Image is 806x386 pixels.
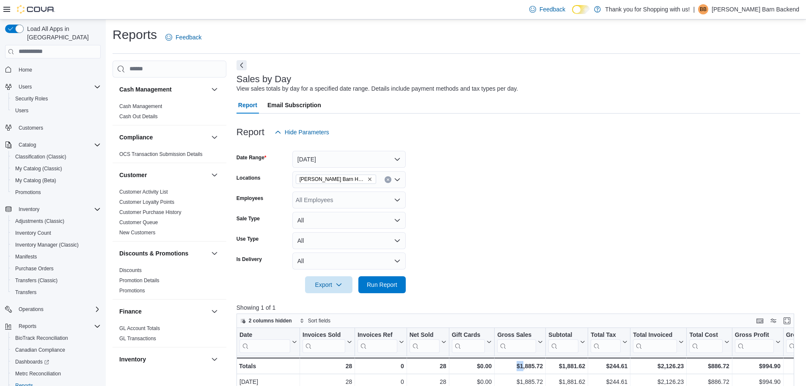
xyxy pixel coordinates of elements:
div: Total Tax [591,331,621,339]
button: Enter fullscreen [782,316,792,326]
button: Canadian Compliance [8,344,104,356]
span: Report [238,97,257,114]
span: My Catalog (Classic) [12,164,101,174]
button: Reports [2,320,104,332]
span: Dashboards [12,357,101,367]
span: Operations [15,304,101,314]
div: Date [239,331,290,353]
span: Feedback [539,5,565,14]
a: Customer Purchase History [119,209,182,215]
span: Reports [19,323,36,330]
button: Remove Budd Barn Herkimer from selection in this group [367,177,372,182]
button: 2 columns hidden [237,316,295,326]
button: Total Invoiced [633,331,684,353]
button: Operations [15,304,47,314]
span: Manifests [12,252,101,262]
div: $886.72 [689,361,729,371]
span: Home [15,64,101,75]
div: $994.90 [735,361,781,371]
span: Home [19,67,32,73]
a: Cash Management [119,103,162,109]
button: Catalog [15,140,39,150]
div: Budd Barn Backend [698,4,708,14]
button: Inventory [15,204,43,214]
button: Clear input [385,176,391,183]
span: BB [700,4,707,14]
button: Subtotal [548,331,585,353]
button: Finance [119,307,208,316]
span: Purchase Orders [12,264,101,274]
span: Manifests [15,253,37,260]
span: Dashboards [15,358,49,365]
div: $0.00 [451,361,492,371]
button: Hide Parameters [271,124,333,141]
button: Cash Management [119,85,208,94]
div: Customer [113,187,226,241]
h3: Cash Management [119,85,172,94]
button: Gross Sales [497,331,543,353]
button: Customer [209,170,220,180]
button: All [292,232,406,249]
button: Reports [15,321,40,331]
span: GL Transactions [119,335,156,342]
span: Discounts [119,267,142,274]
label: Is Delivery [237,256,262,263]
a: Transfers (Classic) [12,275,61,286]
div: 28 [303,361,352,371]
div: Invoices Sold [303,331,345,339]
span: Adjustments (Classic) [12,216,101,226]
button: Invoices Sold [303,331,352,353]
span: Transfers (Classic) [15,277,58,284]
a: Promotions [119,288,145,294]
span: Classification (Classic) [12,152,101,162]
span: Security Roles [12,94,101,104]
button: Compliance [119,133,208,142]
span: [PERSON_NAME] Barn Herkimer [300,175,366,183]
button: Adjustments (Classic) [8,215,104,227]
button: Transfers (Classic) [8,275,104,286]
a: Classification (Classic) [12,152,70,162]
span: Cash Management [119,103,162,110]
button: Total Cost [689,331,729,353]
div: Finance [113,323,226,347]
div: Gross Profit [735,331,774,339]
span: Canadian Compliance [15,347,65,353]
span: Inventory [15,204,101,214]
button: Users [8,105,104,117]
button: Manifests [8,251,104,263]
button: Net Sold [409,331,446,353]
label: Locations [237,175,261,181]
button: Security Roles [8,93,104,105]
button: Inventory Manager (Classic) [8,239,104,251]
span: Inventory Manager (Classic) [15,242,79,248]
span: Export [310,276,347,293]
span: Hide Parameters [285,128,329,136]
div: Compliance [113,149,226,163]
button: Users [15,82,35,92]
label: Date Range [237,154,267,161]
span: My Catalog (Beta) [12,175,101,186]
p: [PERSON_NAME] Barn Backend [712,4,799,14]
span: Cash Out Details [119,113,158,120]
button: Display options [768,316,778,326]
div: Invoices Sold [303,331,345,353]
div: Total Tax [591,331,621,353]
button: Customer [119,171,208,179]
span: Users [19,83,32,90]
button: Total Tax [591,331,627,353]
span: 2 columns hidden [249,317,292,324]
span: My Catalog (Beta) [15,177,56,184]
img: Cova [17,5,55,14]
a: Inventory Manager (Classic) [12,240,82,250]
h3: Compliance [119,133,153,142]
a: Adjustments (Classic) [12,216,68,226]
button: BioTrack Reconciliation [8,332,104,344]
label: Employees [237,195,263,202]
a: My Catalog (Classic) [12,164,66,174]
h3: Customer [119,171,147,179]
button: Home [2,64,104,76]
span: Transfers [12,287,101,297]
button: Inventory [119,355,208,364]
